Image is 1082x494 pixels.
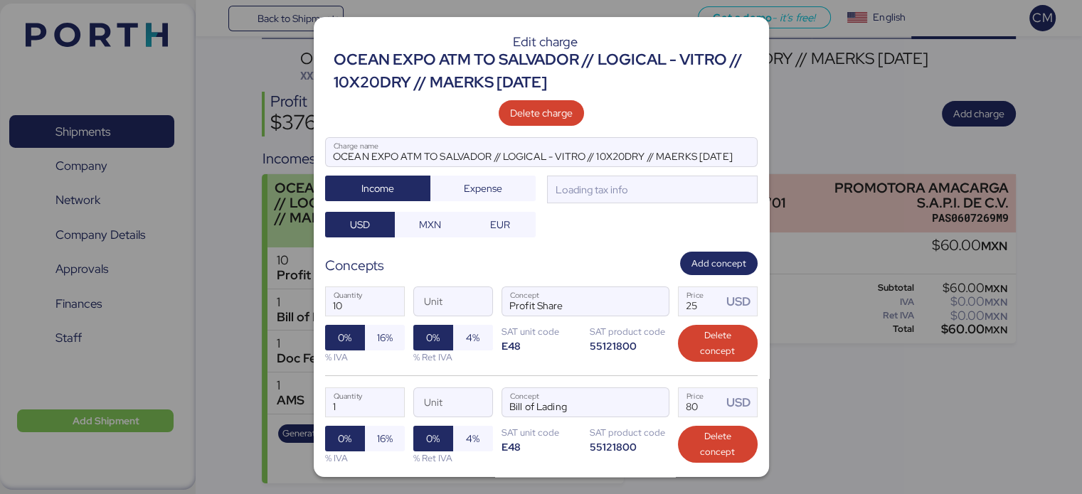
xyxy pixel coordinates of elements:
[325,255,384,276] div: Concepts
[502,388,635,417] input: Concept
[453,325,493,350] button: 4%
[361,180,394,197] span: Income
[338,430,351,447] span: 0%
[679,287,723,316] input: Price
[426,329,440,346] span: 0%
[365,426,405,451] button: 16%
[325,325,365,350] button: 0%
[502,426,581,439] div: SAT unit code
[689,429,746,460] span: Delete concept
[338,329,351,346] span: 0%
[466,329,479,346] span: 4%
[426,430,440,447] span: 0%
[499,100,584,126] button: Delete charge
[639,392,669,421] button: ConceptConcept
[419,216,441,233] span: MXN
[590,339,669,353] div: 55121800
[413,325,453,350] button: 0%
[465,212,536,237] button: EUR
[430,176,536,201] button: Expense
[365,325,405,350] button: 16%
[502,440,581,453] div: E48
[377,430,393,447] span: 16%
[726,394,756,412] div: USD
[334,48,758,95] div: OCEAN EXPO ATM TO SALVADOR // LOGICAL - VITRO // 10X20DRY // MAERKS [DATE]
[679,388,723,417] input: Price
[325,426,365,451] button: 0%
[490,216,510,233] span: EUR
[350,216,370,233] span: USD
[502,325,581,338] div: SAT unit code
[590,325,669,338] div: SAT product code
[325,350,405,364] div: % IVA
[464,180,502,197] span: Expense
[510,104,573,122] span: Delete charge
[377,329,393,346] span: 16%
[413,426,453,451] button: 0%
[466,430,479,447] span: 4%
[680,252,758,275] button: Add concept
[413,451,493,465] div: % Ret IVA
[678,426,758,463] button: Delete concept
[639,291,669,321] button: ConceptConcept
[726,293,756,311] div: USD
[691,256,746,272] span: Add concept
[326,138,757,166] input: Charge name
[334,36,758,48] div: Edit charge
[590,440,669,453] div: 55121800
[414,287,492,316] input: Unit
[413,350,493,364] div: % Ret IVA
[325,176,430,201] button: Income
[325,212,396,237] button: USD
[689,328,746,359] span: Delete concept
[502,339,581,353] div: E48
[502,287,635,316] input: Concept
[453,426,493,451] button: 4%
[325,451,405,465] div: % IVA
[395,212,465,237] button: MXN
[553,182,629,198] div: Loading tax info
[414,388,492,417] input: Unit
[590,426,669,439] div: SAT product code
[326,388,404,417] input: Quantity
[326,287,404,316] input: Quantity
[678,325,758,362] button: Delete concept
